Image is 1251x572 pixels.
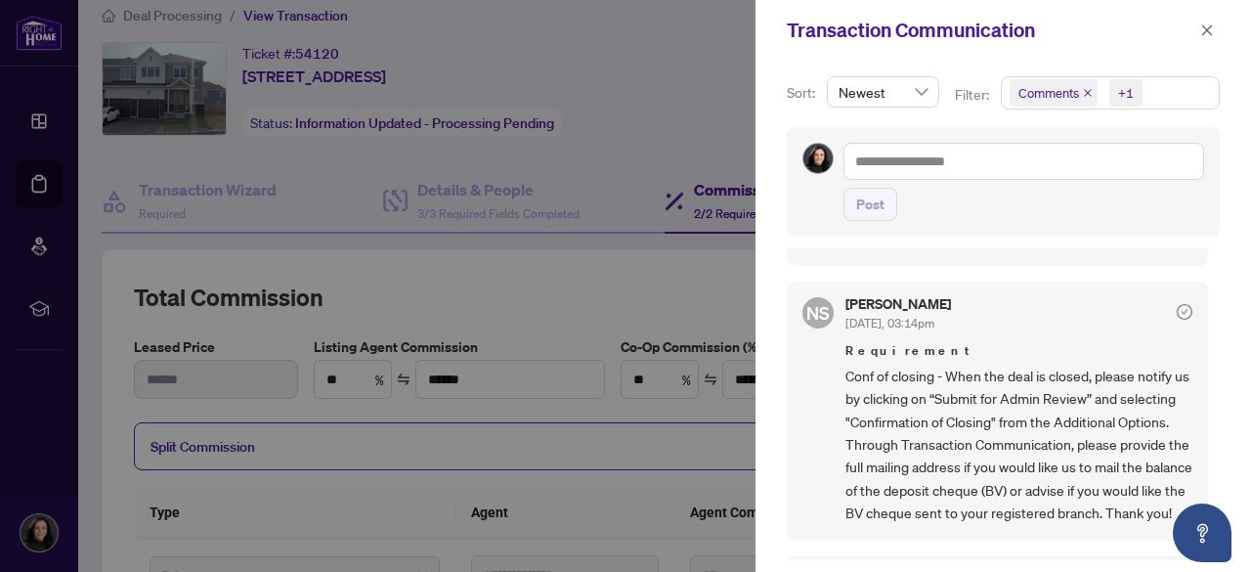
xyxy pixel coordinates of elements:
[1010,79,1098,107] span: Comments
[1083,88,1093,98] span: close
[845,365,1192,525] span: Conf of closing - When the deal is closed, please notify us by clicking on “Submit for Admin Revi...
[787,16,1194,45] div: Transaction Communication
[955,84,992,106] p: Filter:
[1200,23,1214,37] span: close
[845,297,951,311] h5: [PERSON_NAME]
[1018,83,1079,103] span: Comments
[1173,504,1231,562] button: Open asap
[787,82,819,104] p: Sort:
[843,188,897,221] button: Post
[806,299,830,327] span: NS
[803,144,833,173] img: Profile Icon
[1118,83,1134,103] div: +1
[839,77,927,107] span: Newest
[845,316,934,330] span: [DATE], 03:14pm
[1177,304,1192,320] span: check-circle
[845,341,1192,361] span: Requirement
